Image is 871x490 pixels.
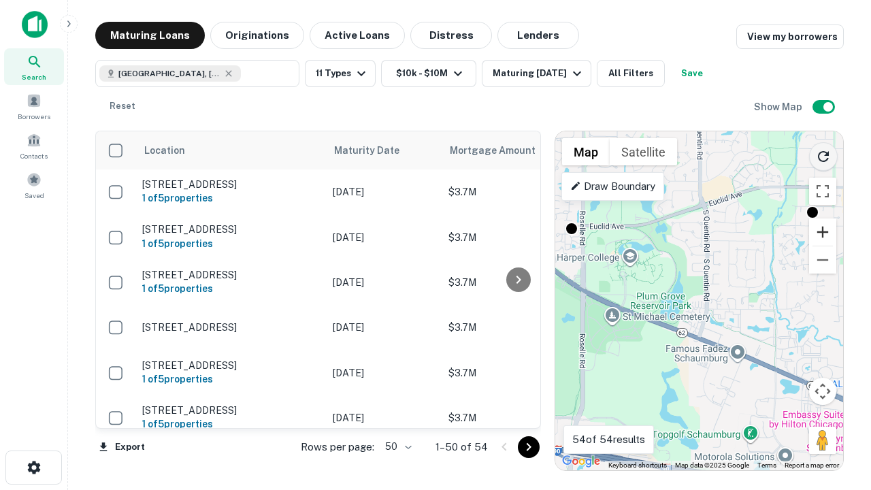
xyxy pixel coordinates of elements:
button: Zoom in [809,218,836,246]
button: Originations [210,22,304,49]
p: 54 of 54 results [572,431,645,448]
span: Location [144,142,185,159]
button: Reset [101,93,144,120]
span: Search [22,71,46,82]
span: Mortgage Amount [450,142,553,159]
p: $3.7M [448,230,585,245]
a: Search [4,48,64,85]
button: Distress [410,22,492,49]
a: Borrowers [4,88,64,125]
button: Drag Pegman onto the map to open Street View [809,427,836,454]
span: Borrowers [18,111,50,122]
p: $3.7M [448,184,585,199]
button: Toggle fullscreen view [809,178,836,205]
th: Maturity Date [326,131,442,169]
div: 50 [380,437,414,457]
h6: 1 of 5 properties [142,416,319,431]
p: [DATE] [333,320,435,335]
h6: 1 of 5 properties [142,236,319,251]
p: $3.7M [448,410,585,425]
p: [STREET_ADDRESS] [142,404,319,416]
button: Show satellite imagery [610,138,677,165]
a: View my borrowers [736,24,844,49]
span: Map data ©2025 Google [675,461,749,469]
span: [GEOGRAPHIC_DATA], [GEOGRAPHIC_DATA] [118,67,220,80]
div: Maturing [DATE] [493,65,585,82]
p: [STREET_ADDRESS] [142,269,319,281]
p: [STREET_ADDRESS] [142,178,319,191]
p: [STREET_ADDRESS] [142,223,319,235]
a: Open this area in Google Maps (opens a new window) [559,453,604,470]
span: Saved [24,190,44,201]
div: 0 0 [555,131,843,470]
th: Location [135,131,326,169]
button: Active Loans [310,22,405,49]
p: [STREET_ADDRESS] [142,321,319,333]
th: Mortgage Amount [442,131,591,169]
button: 11 Types [305,60,376,87]
a: Saved [4,167,64,203]
button: $10k - $10M [381,60,476,87]
p: $3.7M [448,275,585,290]
h6: 1 of 5 properties [142,191,319,206]
button: Maturing Loans [95,22,205,49]
button: Export [95,437,148,457]
button: Go to next page [518,436,540,458]
p: [DATE] [333,230,435,245]
p: [DATE] [333,365,435,380]
p: [DATE] [333,410,435,425]
p: [STREET_ADDRESS] [142,359,319,372]
h6: Show Map [754,99,804,114]
img: capitalize-icon.png [22,11,48,38]
span: Contacts [20,150,48,161]
p: Rows per page: [301,439,374,455]
h6: 1 of 5 properties [142,372,319,387]
p: [DATE] [333,275,435,290]
button: Reload search area [809,142,838,171]
p: 1–50 of 54 [435,439,488,455]
a: Report a map error [785,461,839,469]
button: Save your search to get updates of matches that match your search criteria. [670,60,714,87]
a: Terms (opens in new tab) [757,461,776,469]
h6: 1 of 5 properties [142,281,319,296]
p: [DATE] [333,184,435,199]
button: All Filters [597,60,665,87]
img: Google [559,453,604,470]
button: Lenders [497,22,579,49]
p: $3.7M [448,320,585,335]
span: Maturity Date [334,142,417,159]
button: Maturing [DATE] [482,60,591,87]
iframe: Chat Widget [803,338,871,403]
button: Show street map [562,138,610,165]
p: Draw Boundary [570,178,655,195]
button: Zoom out [809,246,836,274]
button: Keyboard shortcuts [608,461,667,470]
p: $3.7M [448,365,585,380]
a: Contacts [4,127,64,164]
